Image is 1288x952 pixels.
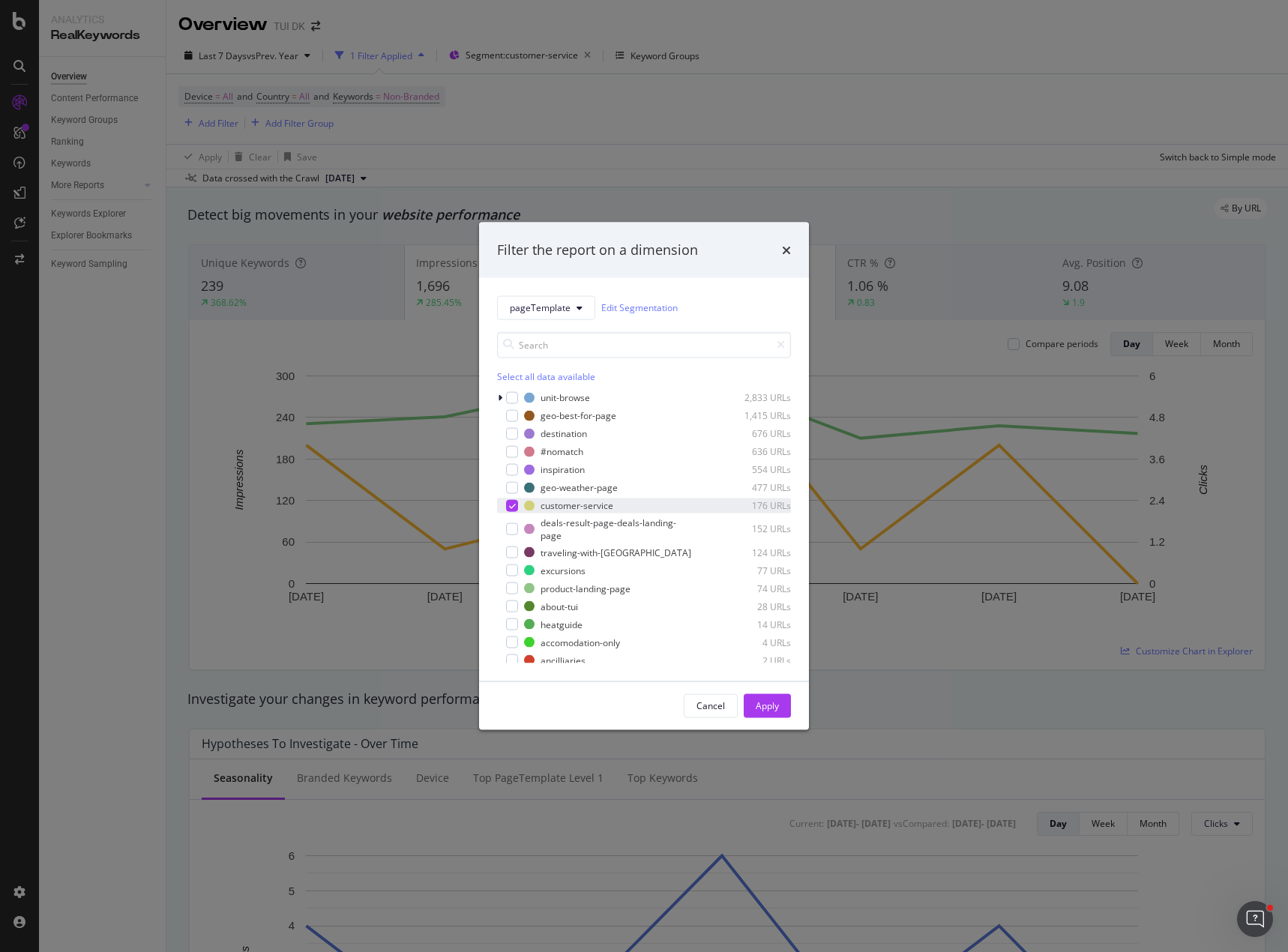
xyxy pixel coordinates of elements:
[541,499,613,512] div: customer-service
[782,241,791,260] div: times
[541,546,691,558] div: traveling-with-[GEOGRAPHIC_DATA]
[717,564,791,576] div: 77 URLs
[541,582,631,594] div: product-landing-page
[497,370,791,382] div: Select all data available
[497,331,791,358] input: Search
[717,499,791,512] div: 176 URLs
[541,391,590,404] div: unit-browse
[541,481,618,494] div: geo-weather-page
[744,693,791,717] button: Apply
[541,600,578,612] div: about-tui
[541,409,616,422] div: geo-best-for-page
[541,564,586,576] div: excursions
[479,223,809,730] div: modal
[541,654,586,666] div: ancilliaries
[510,301,571,314] span: pageTemplate
[717,654,791,666] div: 2 URLs
[497,241,698,260] div: Filter the report on a dimension
[717,636,791,648] div: 4 URLs
[717,445,791,458] div: 636 URLs
[756,699,779,712] div: Apply
[601,300,678,316] a: Edit Segmentation
[717,481,791,494] div: 477 URLs
[717,409,791,422] div: 1,415 URLs
[541,636,620,648] div: accomodation-only
[717,463,791,476] div: 554 URLs
[541,445,583,458] div: #nomatch
[541,618,583,630] div: heatguide
[717,391,791,404] div: 2,833 URLs
[717,582,791,594] div: 74 URLs
[717,427,791,440] div: 676 URLs
[717,546,791,558] div: 124 URLs
[497,295,595,319] button: pageTemplate
[541,463,585,476] div: inspiration
[717,522,791,535] div: 152 URLs
[717,618,791,630] div: 14 URLs
[1237,901,1273,937] iframe: Intercom live chat
[717,600,791,612] div: 28 URLs
[541,427,587,440] div: destination
[684,693,738,717] button: Cancel
[541,516,696,541] div: deals-result-page-deals-landing-page
[696,699,725,712] div: Cancel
